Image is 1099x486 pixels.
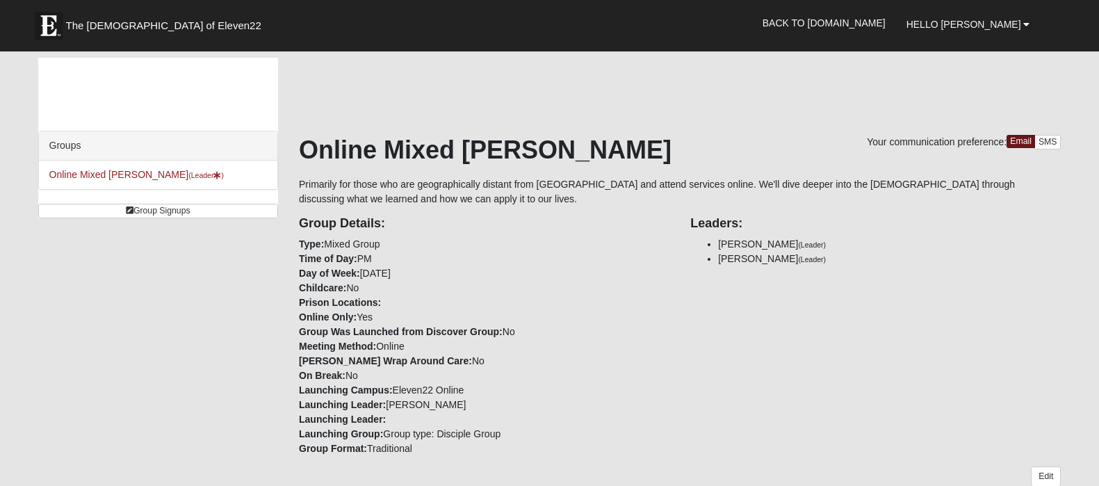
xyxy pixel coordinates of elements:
small: (Leader ) [188,171,224,179]
div: Groups [39,131,277,161]
strong: Online Only: [299,311,357,323]
h4: Leaders: [690,216,1061,232]
strong: Type: [299,238,324,250]
strong: Prison Locations: [299,297,381,308]
span: The [DEMOGRAPHIC_DATA] of Eleven22 [66,19,261,33]
h4: Group Details: [299,216,669,232]
li: [PERSON_NAME] [718,237,1061,252]
strong: On Break: [299,370,345,381]
strong: Launching Campus: [299,384,393,396]
a: Online Mixed [PERSON_NAME](Leader) [49,169,224,180]
li: [PERSON_NAME] [718,252,1061,266]
div: Mixed Group PM [DATE] No Yes No Online No No Eleven22 Online [PERSON_NAME] Group type: Disciple G... [288,206,680,456]
strong: Group Format: [299,443,367,454]
strong: Launching Leader: [299,399,386,410]
a: SMS [1034,135,1061,149]
span: Your communication preference: [867,136,1007,147]
h1: Online Mixed [PERSON_NAME] [299,135,1061,165]
a: Email [1007,135,1035,148]
strong: Launching Group: [299,428,383,439]
a: The [DEMOGRAPHIC_DATA] of Eleven22 [28,5,306,40]
strong: Meeting Method: [299,341,376,352]
small: (Leader) [798,241,826,249]
a: Back to [DOMAIN_NAME] [752,6,896,40]
strong: Childcare: [299,282,346,293]
strong: [PERSON_NAME] Wrap Around Care: [299,355,472,366]
small: (Leader) [798,255,826,264]
strong: Group Was Launched from Discover Group: [299,326,503,337]
a: Hello [PERSON_NAME] [896,7,1041,42]
strong: Day of Week: [299,268,360,279]
span: Hello [PERSON_NAME] [906,19,1021,30]
strong: Launching Leader: [299,414,386,425]
strong: Time of Day: [299,253,357,264]
img: Eleven22 logo [35,12,63,40]
a: Group Signups [38,204,278,218]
